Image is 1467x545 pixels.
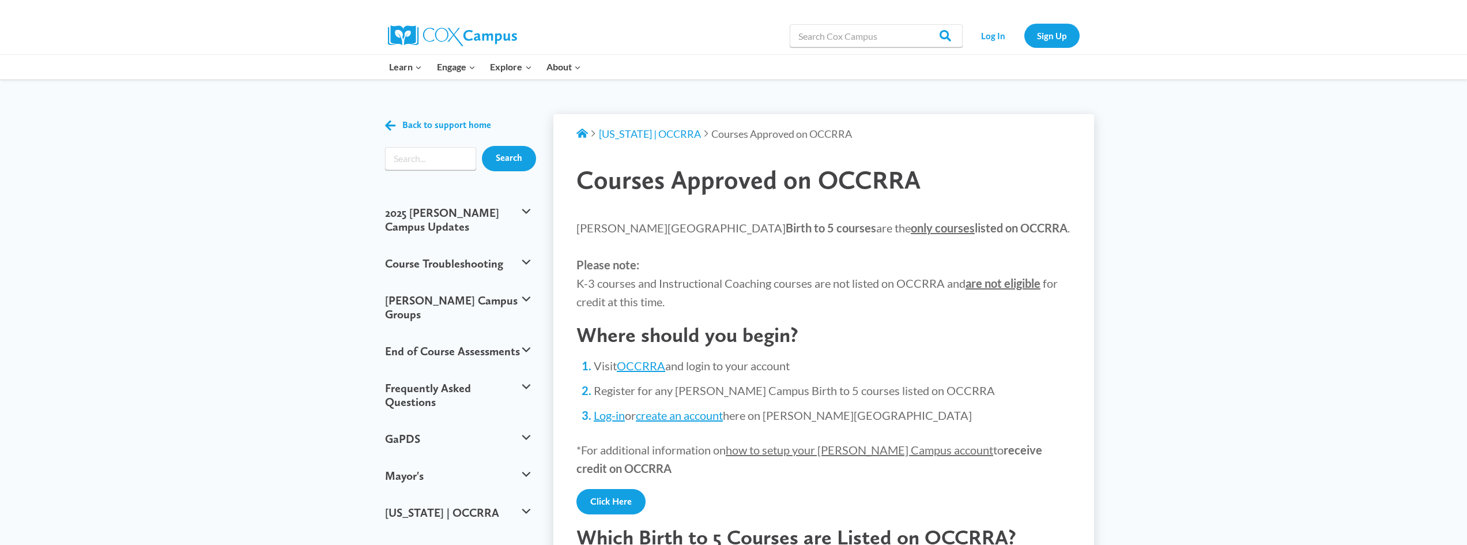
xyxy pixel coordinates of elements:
li: or here on [PERSON_NAME][GEOGRAPHIC_DATA] [594,407,1071,423]
a: Back to support home [385,117,491,134]
button: [US_STATE] | OCCRRA [379,494,537,531]
a: Log In [968,24,1019,47]
span: Learn [389,59,422,74]
strong: listed on OCCRRA [911,221,1068,235]
button: Course Troubleshooting [379,245,537,282]
button: [PERSON_NAME] Campus Groups [379,282,537,333]
li: Visit and login to your account [594,358,1071,374]
input: Search Cox Campus [790,24,963,47]
a: Sign Up [1024,24,1080,47]
p: *For additional information on to [576,441,1071,478]
span: Courses Approved on OCCRRA [711,127,852,140]
li: Register for any [PERSON_NAME] Campus Birth to 5 courses listed on OCCRRA [594,382,1071,399]
span: Courses Approved on OCCRRA [576,164,921,195]
button: End of Course Assessments [379,333,537,370]
p: [PERSON_NAME][GEOGRAPHIC_DATA] are the . K-3 courses and Instructional Coaching courses are not l... [576,219,1071,311]
a: Support Home [576,127,588,140]
span: About [546,59,581,74]
nav: Secondary Navigation [968,24,1080,47]
input: Search input [385,147,477,170]
span: Engage [437,59,476,74]
span: Back to support home [402,120,491,131]
a: Click Here [576,489,646,514]
button: GaPDS [379,420,537,457]
nav: Primary Navigation [382,55,589,79]
span: how to setup your [PERSON_NAME] Campus account [726,443,993,457]
strong: Please note: [576,258,639,272]
a: OCCRRA [617,359,665,373]
img: Cox Campus [388,25,517,46]
strong: Birth to 5 courses [786,221,876,235]
button: Frequently Asked Questions [379,370,537,420]
form: Search form [385,147,477,170]
input: Search [482,146,536,171]
button: Mayor's [379,457,537,494]
span: Explore [490,59,531,74]
span: only courses [911,221,975,235]
a: create an account [636,408,723,422]
strong: are not eligible [966,276,1040,290]
a: Log-in [594,408,625,422]
a: [US_STATE] | OCCRRA [599,127,701,140]
button: 2025 [PERSON_NAME] Campus Updates [379,194,537,245]
h2: Where should you begin? [576,322,1071,347]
